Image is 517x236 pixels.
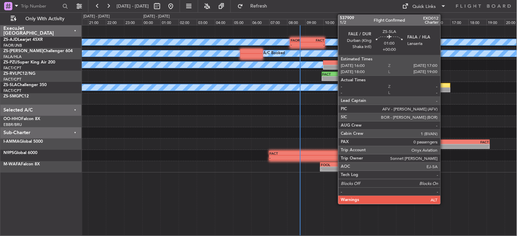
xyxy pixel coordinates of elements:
a: ZS-SLAChallenger 350 [3,83,47,87]
a: ZS-RVLPC12/NG [3,72,35,76]
div: 03:00 [197,19,215,25]
div: 07:00 [269,19,288,25]
div: FACF [372,61,386,65]
div: - [342,99,370,103]
div: FACT [270,151,342,155]
div: - [270,156,342,160]
span: ZS-SMG [3,94,19,98]
div: ZZZZ [370,95,398,99]
div: 02:00 [179,19,197,25]
span: ZS-AJD [3,38,18,42]
div: 18:00 [469,19,487,25]
div: - [382,76,398,81]
div: FACT [447,140,489,144]
span: ZS-RVL [3,72,17,76]
a: ZS-[PERSON_NAME]Challenger 604 [3,49,73,53]
div: - [366,167,412,171]
a: EBBR/BRU [3,122,22,127]
div: 21:00 [88,19,106,25]
a: I-AMMAGlobal 5000 [3,140,43,144]
div: [DATE] - [DATE] [143,14,170,20]
div: - [406,144,447,149]
div: 10:00 [324,19,342,25]
a: FACT/CPT [3,88,21,93]
span: N9PS [3,151,14,155]
div: 08:00 [287,19,305,25]
div: FACT [382,72,398,76]
div: 00:00 [142,19,160,25]
span: I-AMMA [3,140,20,144]
div: FAOR [291,38,308,42]
div: 22:00 [106,19,124,25]
div: - [370,99,398,103]
div: 15:00 [414,19,433,25]
span: OO-HHO [3,117,21,121]
div: SBBR [341,151,413,155]
span: ZS-[PERSON_NAME] [3,49,43,53]
div: A/C Booked [263,48,285,59]
a: ZS-AJDLearjet 45XR [3,38,43,42]
div: - [323,76,337,81]
a: ZS-SMGPC12 [3,94,29,98]
div: 12:00 [360,19,378,25]
div: - [321,167,366,171]
a: ZS-PZUSuper King Air 200 [3,60,55,64]
div: FAGR [366,72,383,76]
span: ZS-SLA [3,83,17,87]
div: - [341,156,413,160]
div: FAGR [337,72,351,76]
div: 05:00 [233,19,251,25]
span: [DATE] - [DATE] [117,3,149,9]
div: FACT [366,163,412,167]
span: Only With Activity [18,16,72,21]
a: N9PSGlobal 6000 [3,151,37,155]
a: M-WAFAFalcon 8X [3,162,40,166]
div: FACT [308,38,324,42]
div: 13:00 [378,19,396,25]
span: M-WAFA [3,162,21,166]
a: FAOR/JNB [3,43,22,48]
div: - [337,76,351,81]
div: 17:00 [450,19,469,25]
div: 06:00 [251,19,269,25]
div: - [386,65,400,69]
div: - [447,144,489,149]
div: FCBB [406,140,447,144]
div: - [308,43,324,47]
div: 04:00 [215,19,233,25]
div: FACT [342,95,370,99]
button: Refresh [234,1,275,12]
div: - [291,43,308,47]
div: - [366,76,383,81]
button: Quick Links [399,1,450,12]
a: FACT/CPT [3,77,21,82]
div: FOOL [321,163,366,167]
div: 11:00 [342,19,360,25]
div: 01:00 [160,19,179,25]
div: 16:00 [433,19,451,25]
span: Refresh [244,4,273,9]
div: FACT [323,72,337,76]
a: OO-HHOFalcon 8X [3,117,40,121]
a: FACT/CPT [3,66,21,71]
div: 23:00 [124,19,142,25]
div: [DATE] - [DATE] [83,14,110,20]
div: 19:00 [487,19,505,25]
div: 09:00 [305,19,324,25]
div: - [372,65,386,69]
button: Only With Activity [8,13,74,24]
a: FALA/HLA [3,54,22,59]
span: ZS-PZU [3,60,17,64]
div: Quick Links [413,3,436,10]
div: 14:00 [396,19,414,25]
input: Trip Number [21,1,60,11]
div: FACT [386,61,400,65]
